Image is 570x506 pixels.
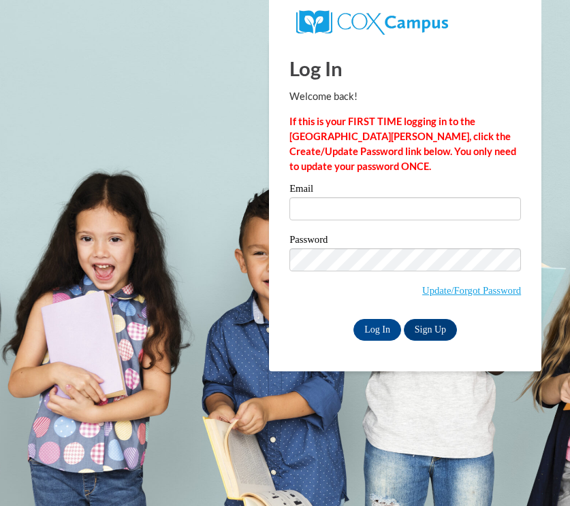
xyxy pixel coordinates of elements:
a: Update/Forgot Password [422,285,521,296]
p: Welcome back! [289,89,521,104]
strong: If this is your FIRST TIME logging in to the [GEOGRAPHIC_DATA][PERSON_NAME], click the Create/Upd... [289,116,516,172]
h1: Log In [289,54,521,82]
a: Sign Up [404,319,457,341]
input: Log In [353,319,401,341]
label: Email [289,184,521,197]
a: COX Campus [296,16,448,27]
img: COX Campus [296,10,448,35]
label: Password [289,235,521,248]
